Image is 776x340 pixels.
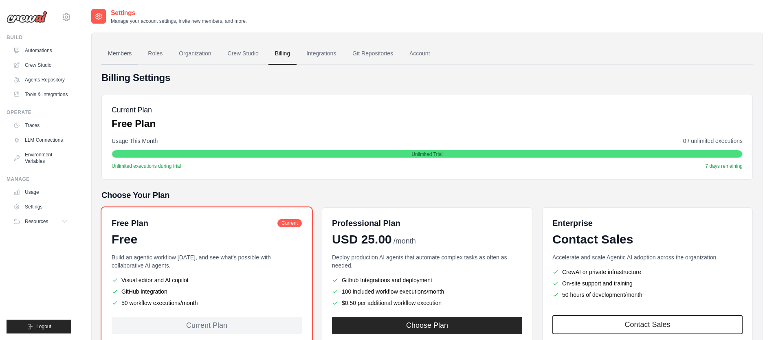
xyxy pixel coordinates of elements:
[10,134,71,147] a: LLM Connections
[552,253,743,261] p: Accelerate and scale Agentic AI adoption across the organization.
[332,253,522,270] p: Deploy production AI agents that automate complex tasks as often as needed.
[552,217,743,229] h6: Enterprise
[552,315,743,334] a: Contact Sales
[7,109,71,116] div: Operate
[10,186,71,199] a: Usage
[332,299,522,307] li: $0.50 per additional workflow execution
[552,279,743,287] li: On-site support and training
[221,43,265,65] a: Crew Studio
[277,219,302,227] span: Current
[36,323,51,330] span: Logout
[10,148,71,168] a: Environment Variables
[7,320,71,333] button: Logout
[112,317,302,334] div: Current Plan
[112,217,148,229] h6: Free Plan
[332,232,392,247] span: USD 25.00
[112,137,158,145] span: Usage This Month
[101,43,138,65] a: Members
[112,163,181,169] span: Unlimited executions during trial
[172,43,218,65] a: Organization
[10,215,71,228] button: Resources
[112,104,156,116] h5: Current Plan
[683,137,743,145] span: 0 / unlimited executions
[403,43,437,65] a: Account
[706,163,743,169] span: 7 days remaining
[552,232,743,247] div: Contact Sales
[268,43,297,65] a: Billing
[112,276,302,284] li: Visual editor and AI copilot
[332,317,522,334] button: Choose Plan
[101,71,753,84] h4: Billing Settings
[141,43,169,65] a: Roles
[112,299,302,307] li: 50 workflow executions/month
[112,253,302,270] p: Build an agentic workflow [DATE], and see what's possible with collaborative AI agents.
[411,151,442,158] span: Unlimited Trial
[10,200,71,213] a: Settings
[552,268,743,276] li: CrewAI or private infrastructure
[10,88,71,101] a: Tools & Integrations
[10,119,71,132] a: Traces
[101,189,753,201] h5: Choose Your Plan
[7,11,47,23] img: Logo
[10,73,71,86] a: Agents Repository
[112,287,302,296] li: GitHub integration
[393,236,416,247] span: /month
[332,217,400,229] h6: Professional Plan
[112,117,156,130] p: Free Plan
[332,276,522,284] li: Github Integrations and deployment
[300,43,343,65] a: Integrations
[112,232,302,247] div: Free
[111,18,247,24] p: Manage your account settings, invite new members, and more.
[10,44,71,57] a: Automations
[7,34,71,41] div: Build
[111,8,247,18] h2: Settings
[346,43,400,65] a: Git Repositories
[10,59,71,72] a: Crew Studio
[7,176,71,182] div: Manage
[25,218,48,225] span: Resources
[552,291,743,299] li: 50 hours of development/month
[332,287,522,296] li: 100 included workflow executions/month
